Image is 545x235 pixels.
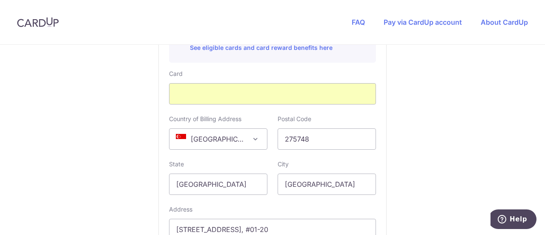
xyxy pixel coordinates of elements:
span: Singapore [169,129,267,149]
iframe: Opens a widget where you can find more information [490,209,536,231]
a: About CardUp [481,18,528,26]
label: Address [169,205,192,214]
label: City [278,160,289,168]
label: Postal Code [278,115,311,123]
a: FAQ [352,18,365,26]
iframe: Secure card payment input frame [176,89,369,99]
label: Card [169,70,183,78]
input: Example 123456 [278,128,376,150]
label: Country of Billing Address [169,115,241,123]
a: Pay via CardUp account [384,18,462,26]
a: See eligible cards and card reward benefits here [190,44,333,51]
span: Singapore [169,128,267,150]
label: State [169,160,184,168]
img: CardUp [17,17,59,27]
